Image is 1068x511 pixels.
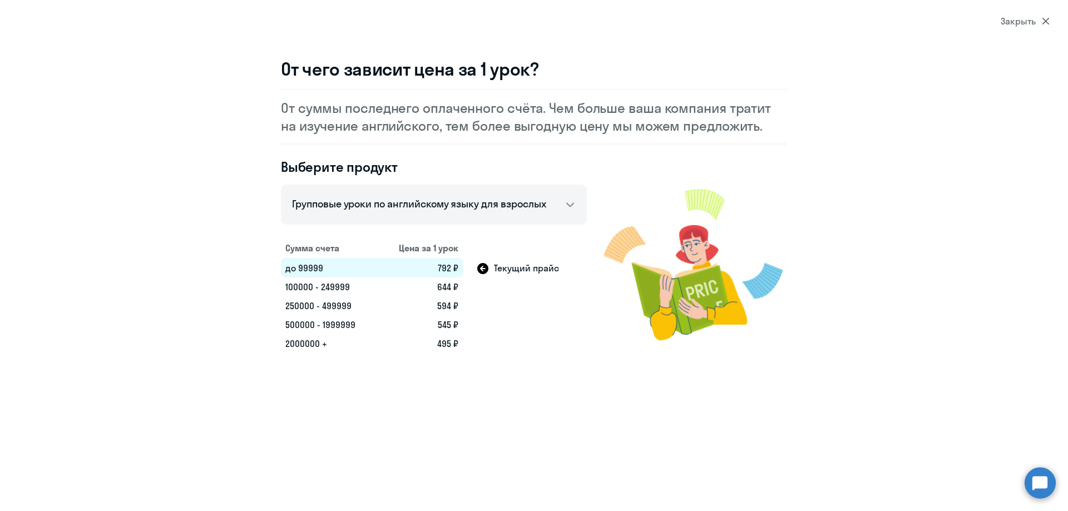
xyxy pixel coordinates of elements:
td: 100000 - 249999 [281,277,378,296]
td: Текущий прайс [463,258,587,277]
h4: Выберите продукт [281,158,587,176]
div: Закрыть [1001,14,1050,28]
td: 500000 - 1999999 [281,315,378,334]
td: 495 ₽ [378,334,463,353]
td: 2000000 + [281,334,378,353]
td: 792 ₽ [378,258,463,277]
td: до 99999 [281,258,378,277]
td: 250000 - 499999 [281,296,378,315]
th: Сумма счета [281,238,378,258]
p: От суммы последнего оплаченного счёта. Чем больше ваша компания тратит на изучение английского, т... [281,99,787,135]
td: 644 ₽ [378,277,463,296]
img: modal-image.png [604,176,787,353]
td: 545 ₽ [378,315,463,334]
td: 594 ₽ [378,296,463,315]
th: Цена за 1 урок [378,238,463,258]
h3: От чего зависит цена за 1 урок? [281,58,787,80]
